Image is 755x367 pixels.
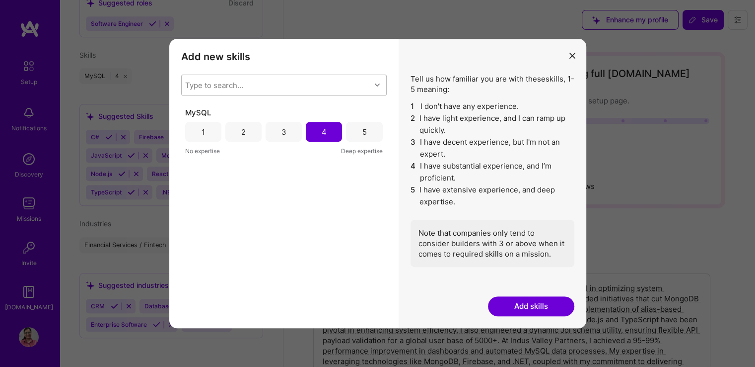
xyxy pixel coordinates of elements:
li: I have decent experience, but I'm not an expert. [411,136,574,160]
span: 2 [411,112,416,136]
span: 4 [411,160,416,184]
div: 1 [202,127,205,137]
span: Deep expertise [341,146,383,156]
div: 5 [362,127,366,137]
span: MySQL [185,107,211,118]
span: No expertise [185,146,220,156]
li: I don't have any experience. [411,100,574,112]
div: modal [169,39,586,328]
button: Add skills [488,296,574,316]
li: I have extensive experience, and deep expertise. [411,184,574,208]
div: 4 [322,127,327,137]
span: 5 [411,184,416,208]
li: I have substantial experience, and I’m proficient. [411,160,574,184]
li: I have light experience, and I can ramp up quickly. [411,112,574,136]
div: 3 [281,127,286,137]
i: icon Close [569,53,575,59]
span: 3 [411,136,416,160]
span: 1 [411,100,416,112]
div: 2 [241,127,246,137]
i: icon Chevron [375,83,380,88]
div: Type to search... [185,80,243,91]
div: Tell us how familiar you are with these skills , 1-5 meaning: [411,74,574,267]
div: Note that companies only tend to consider builders with 3 or above when it comes to required skil... [411,220,574,267]
h3: Add new skills [181,51,387,63]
